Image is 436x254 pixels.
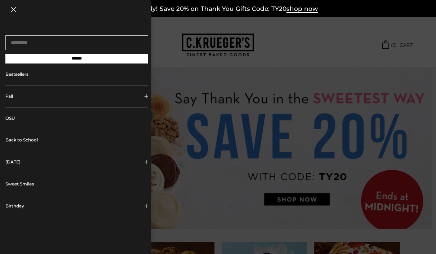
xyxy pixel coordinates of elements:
[5,195,148,217] button: Collapsible block button
[5,151,148,173] button: Collapsible block button
[5,129,148,151] a: Back to School
[5,108,148,129] a: OSU
[11,7,16,12] button: Close navigation
[5,63,148,85] a: Bestsellers
[5,86,148,107] button: Collapsible block button
[5,173,148,195] a: Sweet Smiles
[119,5,318,13] a: [DATE] Only! Save 20% on Thank You Gifts Code: TY20shop now
[5,217,148,239] button: Collapsible block button
[5,35,148,50] input: Search...
[286,5,318,13] span: shop now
